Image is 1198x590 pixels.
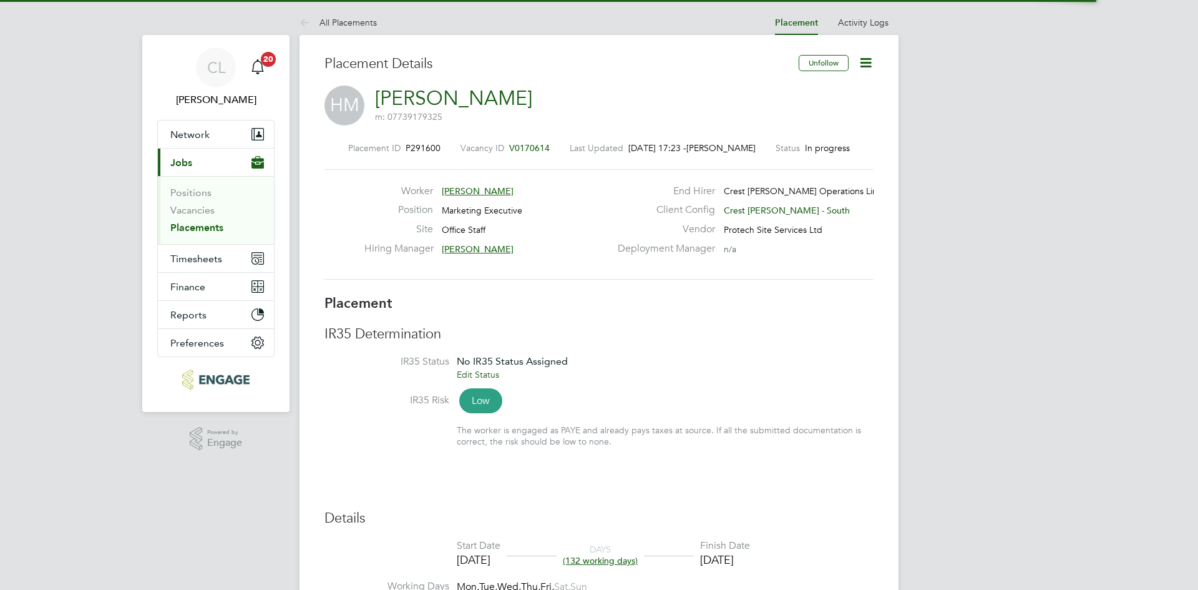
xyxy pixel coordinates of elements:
span: HM [324,86,364,125]
label: Vacancy ID [460,142,504,154]
button: Finance [158,273,274,300]
span: [PERSON_NAME] [442,243,514,255]
div: [DATE] [700,553,750,567]
h3: IR35 Determination [324,325,874,343]
span: V0170614 [509,142,550,154]
span: Finance [170,281,205,293]
b: Placement [324,295,392,312]
label: IR35 Status [324,355,449,368]
label: Position [364,204,433,217]
div: The worker is engaged as PAYE and already pays taxes at source. If all the submitted documentatio... [457,425,874,447]
span: Low [459,388,502,413]
span: m: 07739179325 [375,111,442,122]
a: Edit Status [457,369,499,380]
button: Timesheets [158,245,274,272]
span: Protech Site Services Ltd [724,224,822,235]
a: Activity Logs [838,17,889,28]
label: Last Updated [570,142,623,154]
div: Jobs [158,176,274,244]
span: (132 working days) [563,555,638,566]
span: Crest [PERSON_NAME] Operations Limited [724,185,895,197]
span: CL [207,59,225,76]
label: Site [364,223,433,236]
button: Network [158,120,274,148]
h3: Placement Details [324,55,789,73]
span: Crest [PERSON_NAME] - South [724,205,850,216]
a: 20 [245,47,270,87]
button: Reports [158,301,274,328]
a: Vacancies [170,204,215,216]
button: Unfollow [799,55,849,71]
span: n/a [724,243,736,255]
label: Deployment Manager [610,242,715,255]
div: Start Date [457,539,500,553]
label: Client Config [610,204,715,217]
span: No IR35 Status Assigned [457,355,568,367]
span: [PERSON_NAME] [442,185,514,197]
a: Positions [170,187,212,199]
span: Chloe Lyons [157,92,275,107]
label: IR35 Risk [324,394,449,407]
a: All Placements [299,17,377,28]
span: Reports [170,309,207,321]
label: Vendor [610,223,715,236]
span: P291600 [406,142,441,154]
label: Hiring Manager [364,242,433,255]
div: [DATE] [457,553,500,567]
span: Office Staff [442,224,485,235]
span: Preferences [170,337,224,349]
img: protechltd-logo-retina.png [182,370,249,390]
span: Engage [207,438,242,448]
a: [PERSON_NAME] [375,86,532,111]
span: Timesheets [170,253,222,265]
span: Powered by [207,427,242,438]
div: Finish Date [700,539,750,553]
nav: Main navigation [142,35,290,412]
label: Status [776,142,800,154]
span: Marketing Executive [442,205,522,216]
button: Preferences [158,329,274,356]
div: DAYS [557,544,644,566]
span: In progress [805,142,850,154]
label: Placement ID [348,142,401,154]
a: Placement [775,17,818,28]
a: Go to home page [157,370,275,390]
span: 20 [261,52,276,67]
button: Jobs [158,149,274,176]
a: Placements [170,222,223,234]
a: CL[PERSON_NAME] [157,47,275,107]
label: Worker [364,185,433,198]
span: Network [170,129,210,140]
label: End Hirer [610,185,715,198]
span: [DATE] 17:23 - [628,142,686,154]
span: Jobs [170,157,192,169]
h3: Details [324,509,874,528]
span: [PERSON_NAME] [686,142,756,154]
a: Powered byEngage [190,427,243,451]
